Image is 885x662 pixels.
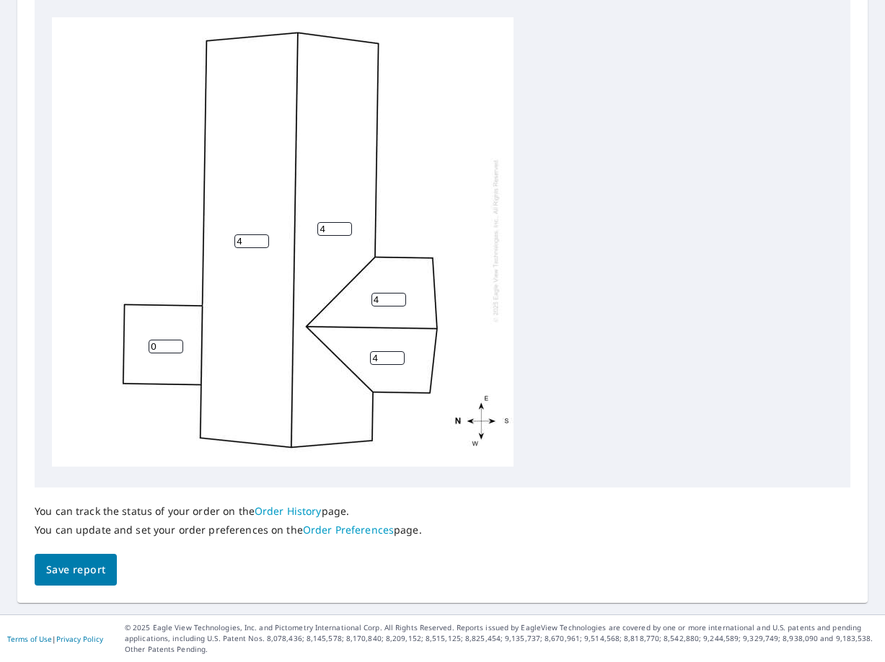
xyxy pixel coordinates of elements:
p: You can update and set your order preferences on the page. [35,524,422,537]
a: Terms of Use [7,634,52,644]
a: Order Preferences [303,523,394,537]
a: Order History [255,504,322,518]
p: You can track the status of your order on the page. [35,505,422,518]
button: Save report [35,554,117,586]
p: © 2025 Eagle View Technologies, Inc. and Pictometry International Corp. All Rights Reserved. Repo... [125,622,878,655]
a: Privacy Policy [56,634,103,644]
p: | [7,635,103,643]
span: Save report [46,561,105,579]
